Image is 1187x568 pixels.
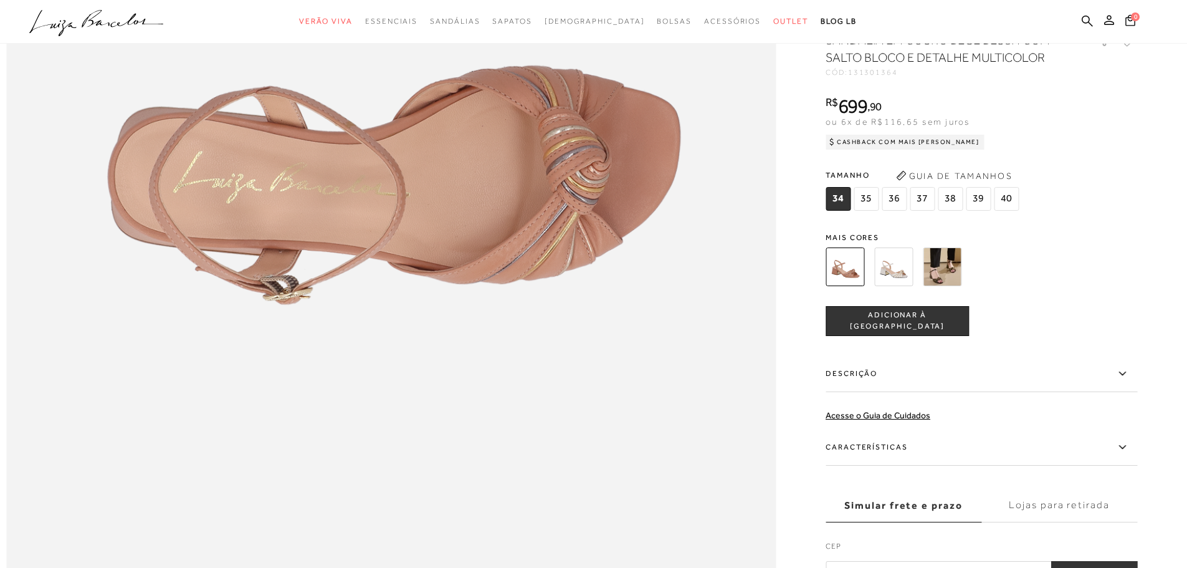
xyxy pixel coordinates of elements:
label: Simular frete e prazo [826,489,981,522]
a: noSubCategoriesText [773,10,808,33]
img: SANDÁLIA EM COURO OFF WHITE COM SALTO BLOCO E DETALHE DOURADO [874,248,913,286]
a: Acesse o Guia de Cuidados [826,410,930,420]
a: noSubCategoriesText [430,10,480,33]
div: CÓD: [826,69,1075,76]
span: [DEMOGRAPHIC_DATA] [545,17,645,26]
div: Cashback com Mais [PERSON_NAME] [826,135,984,150]
label: CEP [826,541,1137,558]
span: 40 [994,187,1019,211]
span: 39 [966,187,991,211]
button: Guia de Tamanhos [892,166,1016,186]
span: BLOG LB [821,17,857,26]
span: Acessórios [704,17,761,26]
a: noSubCategoriesText [704,10,761,33]
span: 36 [882,187,907,211]
span: Mais cores [826,234,1137,241]
label: Características [826,430,1137,466]
span: Bolsas [657,17,692,26]
img: SANDÁLIA EM COURO PRETO COM SALTO BLOCO E DETALHE DOURADO [923,248,961,286]
span: 131301364 [848,68,898,77]
button: ADICIONAR À [GEOGRAPHIC_DATA] [826,306,969,336]
label: Descrição [826,356,1137,392]
span: Sapatos [492,17,532,26]
a: noSubCategoriesText [545,10,645,33]
h1: SANDÁLIA EM COURO BEGE BLUSH COM SALTO BLOCO E DETALHE MULTICOLOR [826,31,1059,66]
span: ou 6x de R$116,65 sem juros [826,117,970,127]
span: 35 [854,187,879,211]
a: noSubCategoriesText [299,10,353,33]
span: 37 [910,187,935,211]
span: 34 [826,187,851,211]
span: Verão Viva [299,17,353,26]
a: noSubCategoriesText [365,10,417,33]
span: Outlet [773,17,808,26]
span: Tamanho [826,166,1022,185]
button: 0 [1122,14,1139,31]
i: , [867,101,882,112]
span: 699 [838,95,867,117]
span: Essenciais [365,17,417,26]
span: ADICIONAR À [GEOGRAPHIC_DATA] [826,310,968,332]
a: noSubCategoriesText [657,10,692,33]
a: BLOG LB [821,10,857,33]
i: R$ [826,97,838,108]
span: 90 [870,100,882,113]
span: 0 [1131,12,1140,21]
img: SANDÁLIA EM COURO BEGE BLUSH COM SALTO BLOCO E DETALHE MULTICOLOR [826,248,864,286]
span: 38 [938,187,963,211]
span: Sandálias [430,17,480,26]
a: noSubCategoriesText [492,10,532,33]
label: Lojas para retirada [981,489,1137,522]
